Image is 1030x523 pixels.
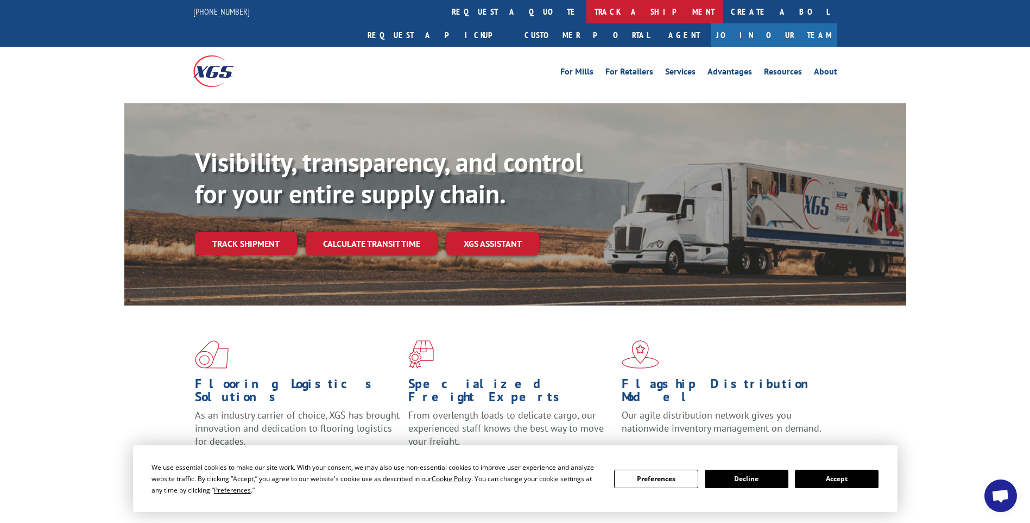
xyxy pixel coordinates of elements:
span: Cookie Policy [432,474,471,483]
a: Advantages [707,67,752,79]
div: Open chat [984,480,1017,512]
a: Customer Portal [516,23,658,47]
a: Join Our Team [711,23,837,47]
a: For Mills [560,67,593,79]
a: Resources [764,67,802,79]
a: Services [665,67,696,79]
img: xgs-icon-total-supply-chain-intelligence-red [195,340,229,369]
a: For Retailers [605,67,653,79]
a: XGS ASSISTANT [446,232,539,256]
span: As an industry carrier of choice, XGS has brought innovation and dedication to flooring logistics... [195,409,400,447]
b: Visibility, transparency, and control for your entire supply chain. [195,145,583,210]
div: Cookie Consent Prompt [133,445,898,512]
button: Preferences [614,470,698,488]
a: Agent [658,23,711,47]
a: [PHONE_NUMBER] [193,6,250,17]
h1: Specialized Freight Experts [408,377,614,409]
p: From overlength loads to delicate cargo, our experienced staff knows the best way to move your fr... [408,409,614,457]
button: Accept [795,470,879,488]
a: About [814,67,837,79]
img: xgs-icon-focused-on-flooring-red [408,340,434,369]
a: Calculate transit time [306,232,438,256]
a: Learn More > [622,445,757,457]
div: We use essential cookies to make our site work. With your consent, we may also use non-essential ... [151,462,601,496]
a: Track shipment [195,232,297,255]
span: Preferences [214,485,251,495]
span: Our agile distribution network gives you nationwide inventory management on demand. [622,409,822,434]
a: Request a pickup [359,23,516,47]
h1: Flooring Logistics Solutions [195,377,400,409]
h1: Flagship Distribution Model [622,377,827,409]
button: Decline [705,470,788,488]
img: xgs-icon-flagship-distribution-model-red [622,340,659,369]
